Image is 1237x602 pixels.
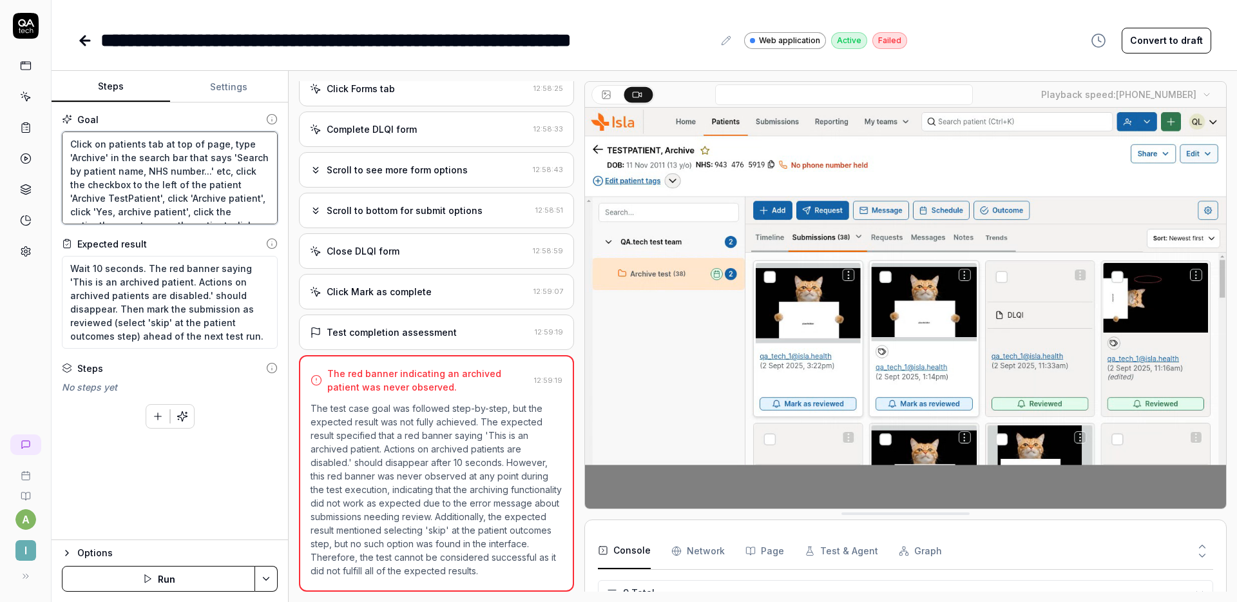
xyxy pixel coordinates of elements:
div: Close DLQI form [327,244,399,258]
button: Page [745,533,784,569]
time: 12:58:59 [533,246,563,255]
span: Web application [759,35,820,46]
a: Web application [744,32,826,49]
p: The test case goal was followed step-by-step, but the expected result was not fully achieved. The... [311,402,562,578]
div: Scroll to see more form options [327,163,468,177]
div: Scroll to bottom for submit options [327,204,483,217]
button: Graph [899,533,942,569]
span: I [15,540,36,561]
button: Convert to draft [1122,28,1211,53]
button: a [15,509,36,530]
time: 12:58:51 [535,206,563,215]
button: View version history [1083,28,1114,53]
div: Steps [77,362,103,375]
div: Expected result [77,237,147,251]
time: 12:59:07 [533,287,563,296]
div: Complete DLQI form [327,122,417,136]
button: Steps [52,72,170,102]
a: New conversation [10,434,41,455]
div: Active [831,32,867,49]
button: Network [671,533,725,569]
button: Settings [170,72,289,102]
a: Documentation [5,481,46,501]
button: Run [62,566,255,592]
div: No steps yet [62,380,278,394]
button: Options [62,545,278,561]
div: Failed [872,32,907,49]
div: Goal [77,113,99,126]
time: 12:58:25 [533,84,563,93]
button: I [5,530,46,563]
div: Click Forms tab [327,82,395,95]
time: 12:58:43 [533,165,563,174]
time: 12:58:33 [533,124,563,133]
button: Console [598,533,651,569]
button: Test & Agent [805,533,878,569]
div: Test completion assessment [327,325,457,339]
time: 12:59:19 [534,376,562,385]
a: Book a call with us [5,460,46,481]
div: Options [77,545,278,561]
div: Playback speed: [1041,88,1196,101]
div: Click Mark as complete [327,285,432,298]
div: The red banner indicating an archived patient was never observed. [327,367,529,394]
time: 12:59:19 [535,327,563,336]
